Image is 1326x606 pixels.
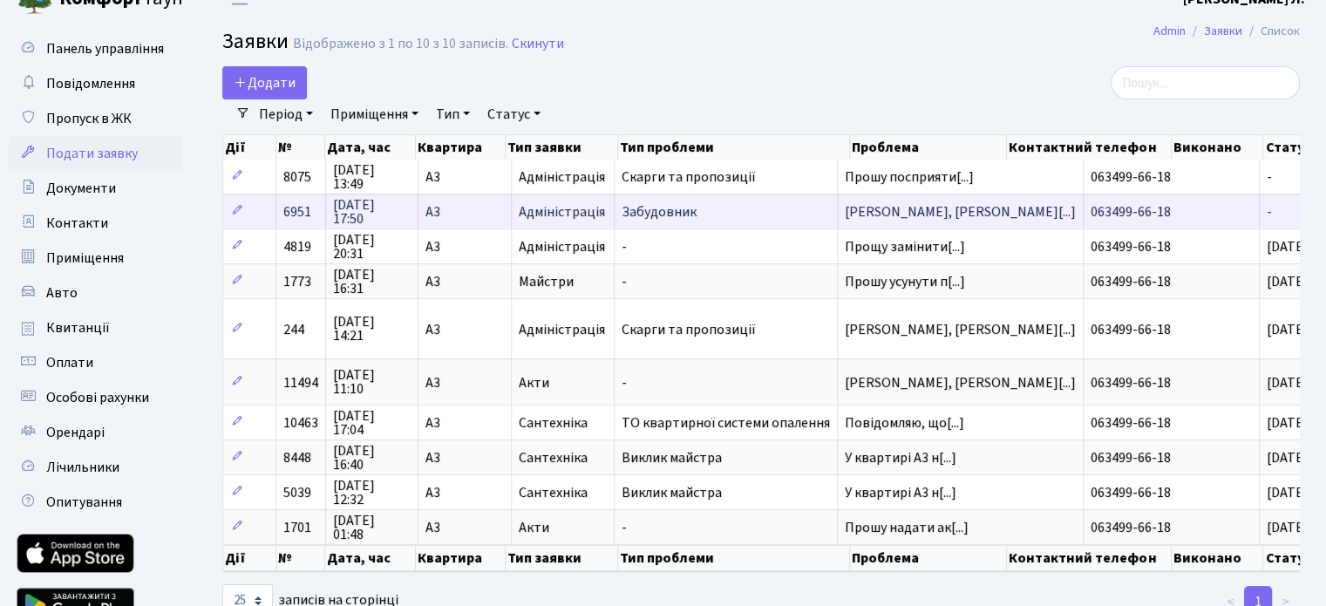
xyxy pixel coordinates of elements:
span: Документи [46,179,116,198]
span: [DATE] 16:40 [333,444,411,472]
a: Заявки [1204,22,1242,40]
span: 063499-66-18 [1091,486,1252,500]
span: 8448 [283,448,311,467]
span: 4819 [283,237,311,256]
a: Статус [480,99,547,129]
span: 11494 [283,373,318,392]
nav: breadcrumb [1127,13,1326,50]
span: Пропуск в ЖК [46,109,132,128]
a: Приміщення [323,99,425,129]
span: [DATE] [1267,272,1309,291]
span: Акти [519,376,607,390]
span: - [622,275,830,289]
span: Додати [234,73,296,92]
span: [DATE] 13:49 [333,163,411,191]
span: Орендарі [46,423,105,442]
a: Контакти [9,206,183,241]
span: 8075 [283,167,311,187]
span: Особові рахунки [46,388,149,407]
a: Оплати [9,345,183,380]
span: [DATE] [1267,483,1309,502]
span: 063499-66-18 [1091,451,1252,465]
th: № [276,135,326,160]
span: [DATE] 16:31 [333,268,411,296]
span: 063499-66-18 [1091,170,1252,184]
li: Список [1242,22,1300,41]
input: Пошук... [1111,66,1300,99]
span: А3 [425,170,504,184]
span: - [1267,167,1272,187]
a: Документи [9,171,183,206]
span: У квартирі А3 н[...] [845,483,956,502]
span: [DATE] [1267,320,1309,339]
span: Скарги та пропозиції [622,170,830,184]
span: Виклик майстра [622,451,830,465]
span: Прошу посприяти[...] [845,167,974,187]
a: Подати заявку [9,136,183,171]
span: Адміністрація [519,240,607,254]
th: Квартира [416,545,506,571]
span: А3 [425,451,504,465]
th: Тип проблеми [618,135,850,160]
span: Прошу надати ак[...] [845,518,969,537]
a: Лічильники [9,450,183,485]
span: Виклик майстра [622,486,830,500]
span: [DATE] [1267,448,1309,467]
th: Проблема [850,545,1007,571]
span: ТО квартирної системи опалення [622,416,830,430]
a: Опитування [9,485,183,520]
th: Виконано [1172,545,1263,571]
span: 063499-66-18 [1091,416,1252,430]
span: Повідомляю, що[...] [845,413,964,432]
span: Оплати [46,353,93,372]
a: Повідомлення [9,66,183,101]
span: Приміщення [46,249,124,268]
span: А3 [425,205,504,219]
span: 063499-66-18 [1091,521,1252,535]
span: 063499-66-18 [1091,240,1252,254]
a: Квитанції [9,310,183,345]
th: Контактний телефон [1007,545,1172,571]
span: 063499-66-18 [1091,323,1252,337]
span: [PERSON_NAME], [PERSON_NAME][...] [845,320,1076,339]
th: Проблема [850,135,1007,160]
span: [DATE] 17:50 [333,198,411,226]
span: А3 [425,376,504,390]
th: Дата, час [325,135,416,160]
th: Контактний телефон [1007,135,1172,160]
th: Дії [223,545,276,571]
a: Admin [1153,22,1186,40]
th: Тип заявки [506,135,618,160]
span: Квитанції [46,318,110,337]
span: - [622,240,830,254]
span: 5039 [283,483,311,502]
span: Сантехніка [519,416,607,430]
span: Адміністрація [519,323,607,337]
span: 244 [283,320,304,339]
span: Подати заявку [46,144,138,163]
span: - [622,376,830,390]
span: [DATE] [1267,413,1309,432]
span: 6951 [283,202,311,221]
a: Пропуск в ЖК [9,101,183,136]
span: [DATE] [1267,237,1309,256]
div: Відображено з 1 по 10 з 10 записів. [293,36,508,52]
th: № [276,545,326,571]
span: Майстри [519,275,607,289]
th: Тип заявки [506,545,618,571]
th: Виконано [1172,135,1263,160]
span: 063499-66-18 [1091,275,1252,289]
span: [DATE] 20:31 [333,233,411,261]
span: А3 [425,486,504,500]
th: Дії [223,135,276,160]
a: Особові рахунки [9,380,183,415]
span: [DATE] [1267,518,1309,537]
a: Приміщення [9,241,183,276]
span: [DATE] 14:21 [333,315,411,343]
a: Орендарі [9,415,183,450]
a: Панель управління [9,31,183,66]
span: Прошу усунути п[...] [845,272,965,291]
span: [PERSON_NAME], [PERSON_NAME][...] [845,202,1076,221]
a: Додати [222,66,307,99]
th: Дата, час [325,545,416,571]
